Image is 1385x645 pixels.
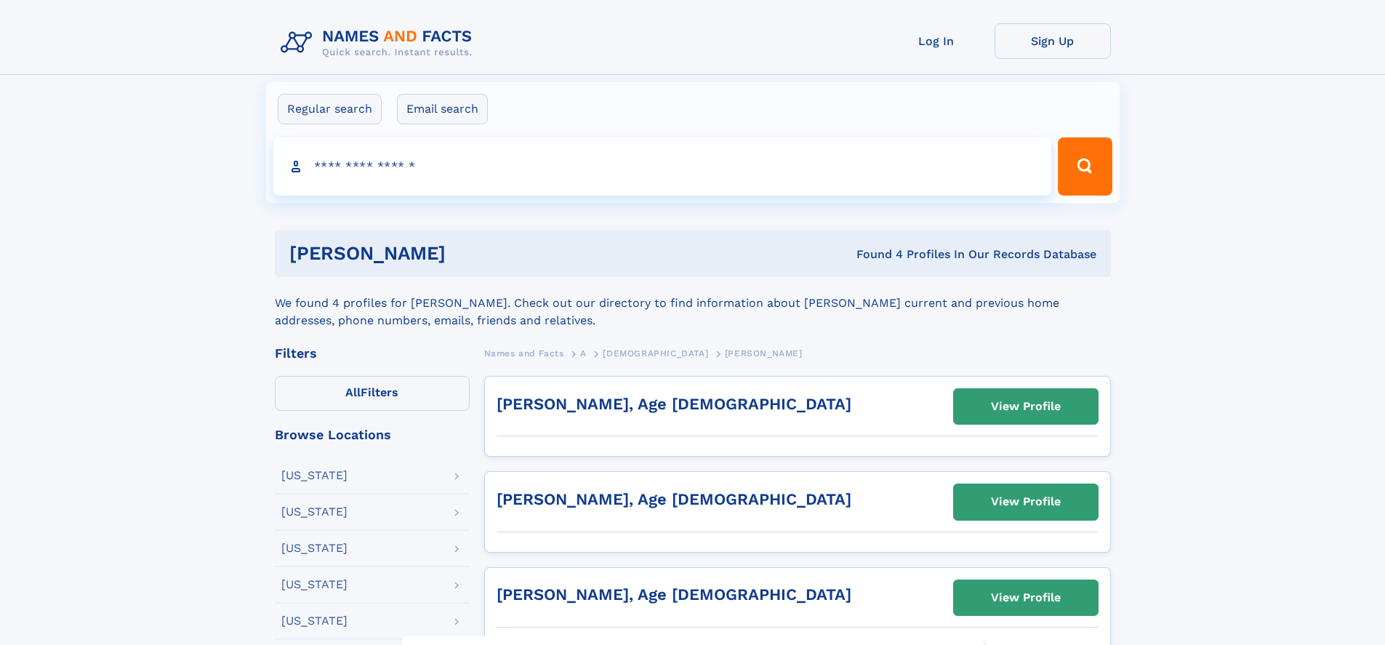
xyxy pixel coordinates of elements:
[991,581,1061,614] div: View Profile
[497,395,851,413] a: [PERSON_NAME], Age [DEMOGRAPHIC_DATA]
[275,23,484,63] img: Logo Names and Facts
[281,470,348,481] div: [US_STATE]
[281,542,348,554] div: [US_STATE]
[878,23,995,59] a: Log In
[497,490,851,508] a: [PERSON_NAME], Age [DEMOGRAPHIC_DATA]
[281,506,348,518] div: [US_STATE]
[603,344,708,362] a: [DEMOGRAPHIC_DATA]
[1058,137,1112,196] button: Search Button
[954,484,1098,519] a: View Profile
[580,348,587,358] span: A
[651,247,1096,263] div: Found 4 Profiles In Our Records Database
[580,344,587,362] a: A
[603,348,708,358] span: [DEMOGRAPHIC_DATA]
[275,277,1111,329] div: We found 4 profiles for [PERSON_NAME]. Check out our directory to find information about [PERSON_...
[497,585,851,604] a: [PERSON_NAME], Age [DEMOGRAPHIC_DATA]
[725,348,803,358] span: [PERSON_NAME]
[281,579,348,590] div: [US_STATE]
[275,347,470,360] div: Filters
[954,580,1098,615] a: View Profile
[278,94,382,124] label: Regular search
[273,137,1052,196] input: search input
[991,485,1061,518] div: View Profile
[275,428,470,441] div: Browse Locations
[275,376,470,411] label: Filters
[991,390,1061,423] div: View Profile
[954,389,1098,424] a: View Profile
[281,615,348,627] div: [US_STATE]
[397,94,488,124] label: Email search
[289,244,651,263] h1: [PERSON_NAME]
[345,385,361,399] span: All
[484,344,564,362] a: Names and Facts
[995,23,1111,59] a: Sign Up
